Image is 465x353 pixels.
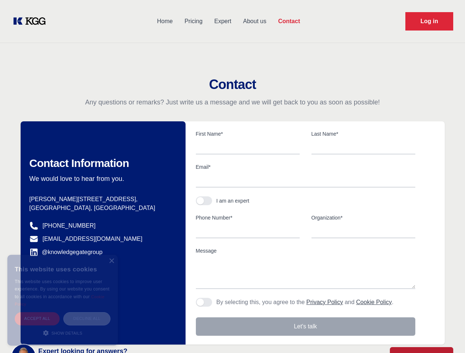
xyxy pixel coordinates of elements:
p: [PERSON_NAME][STREET_ADDRESS], [29,195,174,204]
p: [GEOGRAPHIC_DATA], [GEOGRAPHIC_DATA] [29,204,174,213]
span: This website uses cookies to improve user experience. By using our website you consent to all coo... [15,279,109,299]
div: Close [109,258,114,264]
label: Last Name* [311,130,415,138]
a: KOL Knowledge Platform: Talk to Key External Experts (KEE) [12,15,52,27]
a: [PHONE_NUMBER] [43,221,96,230]
h2: Contact [9,77,456,92]
span: Show details [52,331,82,335]
a: Expert [208,12,237,31]
div: This website uses cookies [15,260,110,278]
a: Pricing [179,12,208,31]
p: By selecting this, you agree to the and . [216,298,394,307]
a: Home [151,12,179,31]
a: @knowledgegategroup [29,248,103,257]
button: Let's talk [196,317,415,336]
label: Phone Number* [196,214,300,221]
label: First Name* [196,130,300,138]
div: I am an expert [216,197,250,204]
div: Accept all [15,312,60,325]
a: About us [237,12,272,31]
label: Organization* [311,214,415,221]
a: Privacy Policy [306,299,343,305]
div: Show details [15,329,110,336]
a: Contact [272,12,306,31]
a: Request Demo [405,12,453,31]
a: [EMAIL_ADDRESS][DOMAIN_NAME] [43,235,142,243]
label: Message [196,247,415,254]
p: Any questions or remarks? Just write us a message and we will get back to you as soon as possible! [9,98,456,107]
iframe: Chat Widget [428,318,465,353]
h2: Contact Information [29,157,174,170]
a: Cookie Policy [356,299,392,305]
label: Email* [196,163,415,171]
div: Decline all [63,312,110,325]
p: We would love to hear from you. [29,174,174,183]
a: Cookie Policy [15,295,105,306]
